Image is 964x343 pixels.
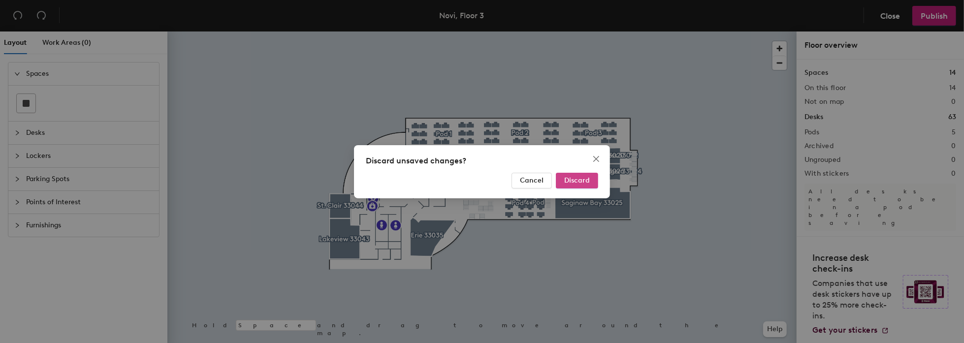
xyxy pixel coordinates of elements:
span: Cancel [520,176,544,185]
span: Discard [564,176,590,185]
div: Discard unsaved changes? [366,155,598,167]
button: Close [588,151,604,167]
span: Close [588,155,604,163]
button: Cancel [512,173,552,188]
button: Discard [556,173,598,188]
span: close [592,155,600,163]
